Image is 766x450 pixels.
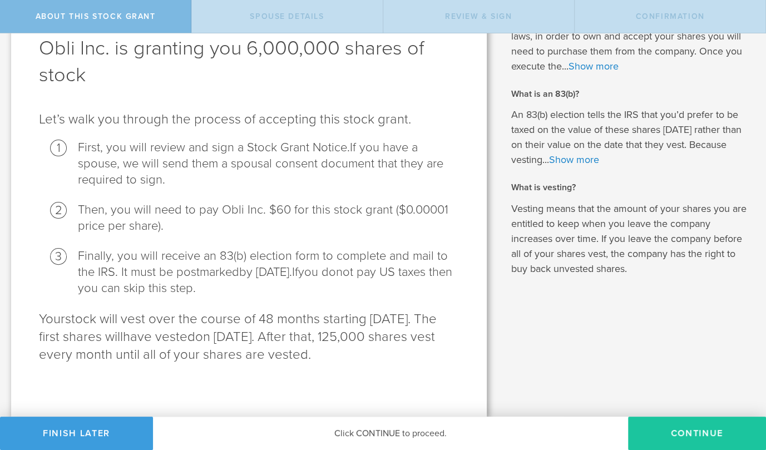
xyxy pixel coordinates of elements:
[511,107,749,167] p: An 83(b) election tells the IRS that you’d prefer to be taxed on the value of these shares [DATE]...
[628,417,766,450] button: CONTINUE
[511,181,749,194] h2: What is vesting?
[569,60,619,72] a: Show more
[78,202,459,234] li: Then, you will need to pay Obli Inc. $60 for this stock grant ($0.00001 price per share).
[549,154,599,166] a: Show more
[511,14,749,74] p: Following US tax laws and [US_STATE] corporation laws, in order to own and accept your shares you...
[710,363,766,417] iframe: Chat Widget
[250,12,324,21] span: Spouse Details
[78,140,459,188] li: First, you will review and sign a Stock Grant Notice.
[39,35,459,88] h1: Obli Inc. is granting you 6,000,000 shares of stock
[36,12,156,21] span: About this stock grant
[39,310,459,364] p: stock will vest over the course of 48 months starting [DATE]. The first shares will on [DATE]. Af...
[78,248,459,296] li: Finally, you will receive an 83(b) election form to complete and mail to the IRS . It must be pos...
[298,265,336,279] span: you do
[239,265,292,279] span: by [DATE].
[39,111,459,128] p: Let’s walk you through the process of accepting this stock grant .
[511,201,749,276] p: Vesting means that the amount of your shares you are entitled to keep when you leave the company ...
[635,12,704,21] span: Confirmation
[123,329,195,345] span: have vested
[39,311,65,327] span: Your
[445,12,512,21] span: Review & Sign
[511,88,749,100] h2: What is an 83(b)?
[78,140,443,187] span: If you have a spouse, we will send them a spousal consent document that they are required to sign.
[153,417,628,450] div: Click CONTINUE to proceed.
